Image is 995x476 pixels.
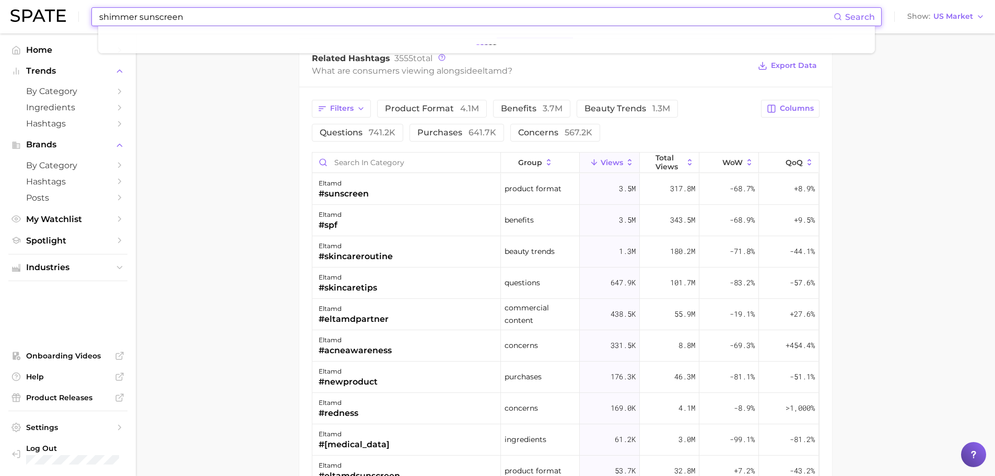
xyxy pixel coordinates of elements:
span: Views [601,158,623,167]
button: Columns [761,100,819,118]
span: US Market [933,14,973,19]
div: #[MEDICAL_DATA] [319,438,390,451]
span: Columns [780,104,814,113]
a: Ingredients [8,99,127,115]
div: #eltamdpartner [319,313,389,326]
span: +27.6% [790,308,815,320]
span: questions [505,276,540,289]
span: -83.2% [730,276,755,289]
span: product format [505,182,561,195]
span: -99.1% [730,433,755,446]
div: eltamd [319,208,342,221]
span: eltamd [477,66,508,76]
span: Settings [26,423,110,432]
button: Trends [8,63,127,79]
button: eltamd#eltamdpartnercommercial content438.5k55.9m-19.1%+27.6% [312,299,819,330]
div: #acneawareness [319,344,392,357]
span: by Category [26,160,110,170]
span: -51.1% [790,370,815,383]
input: Search here for a brand, industry, or ingredient [98,8,834,26]
button: eltamd#newproductpurchases176.3k46.3m-81.1%-51.1% [312,362,819,393]
button: Industries [8,260,127,275]
div: #redness [319,407,358,420]
span: 331.5k [611,339,636,352]
span: Hashtags [26,177,110,187]
a: Home [8,42,127,58]
span: 317.8m [670,182,695,195]
span: >1,000% [786,403,815,413]
div: eltamd [319,177,369,190]
a: Settings [8,420,127,435]
span: Help [26,372,110,381]
span: 4.1m [460,103,479,113]
span: Search [845,12,875,22]
span: Trends [26,66,110,76]
a: Help [8,369,127,385]
span: 61.2k [615,433,636,446]
button: WoW [699,153,759,173]
button: Brands [8,137,127,153]
span: WoW [722,158,743,167]
span: 1.3m [652,103,670,113]
span: group [518,158,542,167]
span: +8.9% [794,182,815,195]
span: purchases [505,370,542,383]
span: Total Views [655,154,683,170]
input: Search in category [312,153,500,172]
span: Spotlight [26,236,110,246]
span: 641.7k [469,127,496,137]
button: Views [580,153,639,173]
span: product format [385,105,479,113]
span: Show [907,14,930,19]
span: 55.9m [674,308,695,320]
span: 647.9k [611,276,636,289]
span: 101.7m [670,276,695,289]
button: QoQ [759,153,818,173]
span: by Category [26,86,110,96]
div: eltamd [319,334,392,346]
span: 1.3m [619,245,636,258]
span: 3.7m [543,103,563,113]
span: -68.9% [730,214,755,226]
span: Home [26,45,110,55]
span: ingredients [505,433,546,446]
span: 343.5m [670,214,695,226]
div: eltamd [319,459,400,472]
span: +454.4% [786,339,815,352]
a: Spotlight [8,233,127,249]
div: eltamd [319,271,377,284]
span: benefits [505,214,534,226]
a: by Category [8,83,127,99]
span: -71.8% [730,245,755,258]
span: concerns [505,402,538,414]
div: eltamd [319,303,389,315]
div: eltamd [319,365,378,378]
span: QoQ [786,158,803,167]
span: concerns [505,339,538,352]
span: beauty trends [505,245,555,258]
span: 46.3m [674,370,695,383]
span: Posts [26,193,110,203]
span: 3.5m [619,182,636,195]
div: #spf [319,219,342,231]
button: eltamd#rednessconcerns169.0k4.1m-8.9%>1,000% [312,393,819,424]
span: -44.1% [790,245,815,258]
div: What are consumers viewing alongside ? [312,64,751,78]
span: 169.0k [611,402,636,414]
span: questions [320,129,395,137]
button: group [501,153,580,173]
span: Filters [330,104,354,113]
button: Filters [312,100,371,118]
div: eltamd [319,240,393,252]
span: -81.1% [730,370,755,383]
span: 438.5k [611,308,636,320]
span: 3.0m [678,433,695,446]
button: eltamd#acneawarenessconcerns331.5k8.8m-69.3%+454.4% [312,330,819,362]
span: 3555 [394,53,413,63]
span: purchases [417,129,496,137]
span: -81.2% [790,433,815,446]
a: Hashtags [8,115,127,132]
button: Export Data [755,59,819,73]
span: -19.1% [730,308,755,320]
button: eltamd#skincareroutinebeauty trends1.3m180.2m-71.8%-44.1% [312,236,819,268]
